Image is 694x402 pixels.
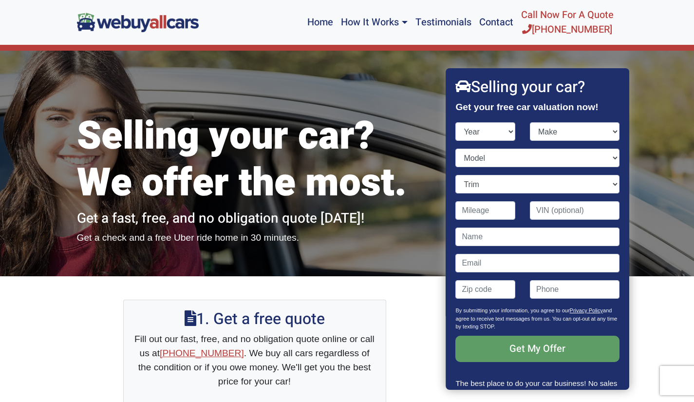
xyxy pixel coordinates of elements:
[337,4,411,41] a: How It Works
[456,280,516,299] input: Zip code
[530,280,619,299] input: Phone
[456,122,619,378] form: Contact form
[475,4,517,41] a: Contact
[77,13,199,32] img: We Buy All Cars in NJ logo
[133,310,376,328] h2: 1. Get a free quote
[77,113,432,207] h1: Selling your car? We offer the most.
[160,348,244,358] a: [PHONE_NUMBER]
[77,231,432,245] p: Get a check and a free Uber ride home in 30 minutes.
[456,228,619,246] input: Name
[456,306,619,336] p: By submitting your information, you agree to our and agree to receive text messages from us. You ...
[530,201,619,220] input: VIN (optional)
[570,307,603,313] a: Privacy Policy
[133,332,376,388] p: Fill out our fast, free, and no obligation quote online or call us at . We buy all cars regardles...
[303,4,337,41] a: Home
[77,211,432,227] h2: Get a fast, free, and no obligation quote [DATE]!
[412,4,475,41] a: Testimonials
[456,102,599,112] strong: Get your free car valuation now!
[456,254,619,272] input: Email
[517,4,618,41] a: Call Now For A Quote[PHONE_NUMBER]
[456,336,619,362] input: Get My Offer
[456,78,619,96] h2: Selling your car?
[456,201,516,220] input: Mileage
